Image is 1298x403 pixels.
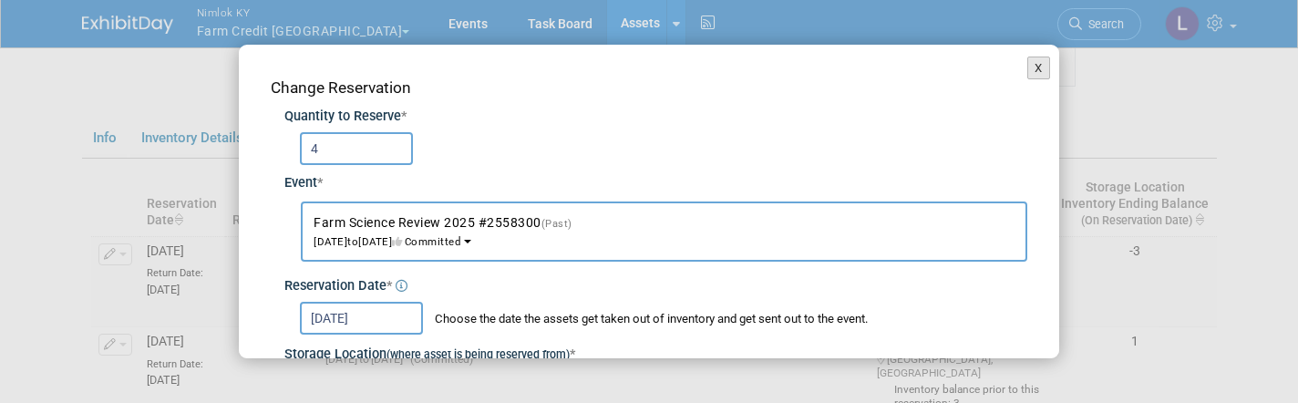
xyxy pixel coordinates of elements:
input: Reservation Date [300,302,423,335]
button: X [1027,57,1050,80]
span: to [347,235,358,248]
button: Farm Science Review 2025 #2558300(Past)[DATE]to[DATE]Committed [301,201,1027,262]
span: Farm Science Review 2025 #2558300 [314,215,583,248]
span: Change Reservation [271,78,411,97]
div: Storage Location [284,335,1027,365]
span: (Past) [541,218,572,230]
small: (where asset is being reserved from) [386,348,570,361]
div: Quantity to Reserve [284,108,1027,127]
span: [DATE] [DATE] Committed [314,217,583,248]
div: Event [284,165,1027,193]
span: Choose the date the assets get taken out of inventory and get sent out to the event. [426,312,868,325]
div: Reservation Date [284,266,1027,296]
